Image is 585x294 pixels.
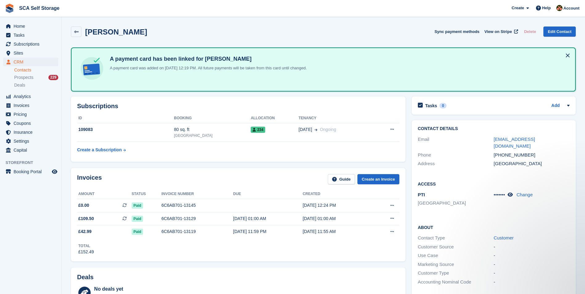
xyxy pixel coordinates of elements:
h4: A payment card has been linked for [PERSON_NAME] [107,55,307,63]
div: [DATE] 12:24 PM [303,202,373,209]
div: - [494,279,570,286]
span: Insurance [14,128,51,137]
div: Create a Subscription [77,147,122,153]
span: Settings [14,137,51,145]
a: menu [3,146,58,154]
span: Capital [14,146,51,154]
img: stora-icon-8386f47178a22dfd0bd8f6a31ec36ba5ce8667c1dd55bd0f319d3a0aa187defe.svg [5,4,14,13]
div: No deals yet [94,285,223,293]
span: Ongoing [320,127,336,132]
span: £0.00 [78,202,89,209]
a: menu [3,137,58,145]
span: PTI [418,192,425,197]
div: - [494,261,570,268]
div: Accounting Nominal Code [418,279,494,286]
a: Create a Subscription [77,144,126,156]
th: Booking [174,113,251,123]
span: Paid [132,229,143,235]
th: ID [77,113,174,123]
button: Delete [521,27,538,37]
span: Invoices [14,101,51,110]
div: 80 sq. ft [174,126,251,133]
span: CRM [14,58,51,66]
span: 234 [251,127,265,133]
li: [GEOGRAPHIC_DATA] [418,200,494,207]
span: Create [512,5,524,11]
a: Prospects 229 [14,74,58,81]
a: menu [3,31,58,39]
a: Customer [494,235,514,240]
div: [DATE] 11:55 AM [303,228,373,235]
div: [PHONE_NUMBER] [494,152,570,159]
span: Pricing [14,110,51,119]
span: Deals [14,82,25,88]
div: Total [78,243,94,249]
div: 229 [48,75,58,80]
h2: Invoices [77,174,102,184]
p: A payment card was added on [DATE] 12:19 PM. All future payments will be taken from this card unt... [107,65,307,71]
a: Change [517,192,533,197]
a: Edit Contact [543,27,576,37]
div: 0 [439,103,447,108]
a: menu [3,110,58,119]
span: Analytics [14,92,51,101]
h2: Access [418,181,570,187]
a: View on Stripe [482,27,519,37]
th: Due [233,189,303,199]
th: Invoice number [161,189,233,199]
span: Paid [132,216,143,222]
a: menu [3,58,58,66]
div: 6C6AB701-13145 [161,202,233,209]
th: Allocation [251,113,299,123]
span: Prospects [14,75,33,80]
div: Customer Source [418,243,494,251]
span: View on Stripe [484,29,512,35]
a: menu [3,22,58,31]
div: [DATE] 11:59 PM [233,228,303,235]
div: [DATE] 01:00 AM [303,215,373,222]
div: - [494,243,570,251]
a: menu [3,128,58,137]
a: Contacts [14,67,58,73]
span: Storefront [6,160,61,166]
span: Account [563,5,579,11]
a: menu [3,167,58,176]
a: Preview store [51,168,58,175]
a: Deals [14,82,58,88]
h2: Contact Details [418,126,570,131]
div: Marketing Source [418,261,494,268]
span: Coupons [14,119,51,128]
span: ••••••• [494,192,505,197]
span: Help [542,5,551,11]
div: [GEOGRAPHIC_DATA] [494,160,570,167]
a: menu [3,40,58,48]
span: Paid [132,202,143,209]
div: 6C6AB701-13129 [161,215,233,222]
a: menu [3,119,58,128]
a: [EMAIL_ADDRESS][DOMAIN_NAME] [494,137,535,149]
a: Create an Invoice [357,174,399,184]
span: £109.50 [78,215,94,222]
a: Guide [328,174,355,184]
h2: Tasks [425,103,437,108]
h2: Deals [77,274,93,281]
img: card-linked-ebf98d0992dc2aeb22e95c0e3c79077019eb2392cfd83c6a337811c24bc77127.svg [79,55,105,81]
div: Use Case [418,252,494,259]
a: menu [3,49,58,57]
th: Tenancy [299,113,373,123]
th: Status [132,189,162,199]
div: [GEOGRAPHIC_DATA] [174,133,251,138]
button: Sync payment methods [435,27,480,37]
div: £152.49 [78,249,94,255]
span: Booking Portal [14,167,51,176]
span: [DATE] [299,126,312,133]
div: - [494,270,570,277]
a: SCA Self Storage [17,3,62,13]
th: Amount [77,189,132,199]
div: Customer Type [418,270,494,277]
h2: About [418,224,570,230]
div: [DATE] 01:00 AM [233,215,303,222]
div: - [494,252,570,259]
a: menu [3,101,58,110]
span: Sites [14,49,51,57]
